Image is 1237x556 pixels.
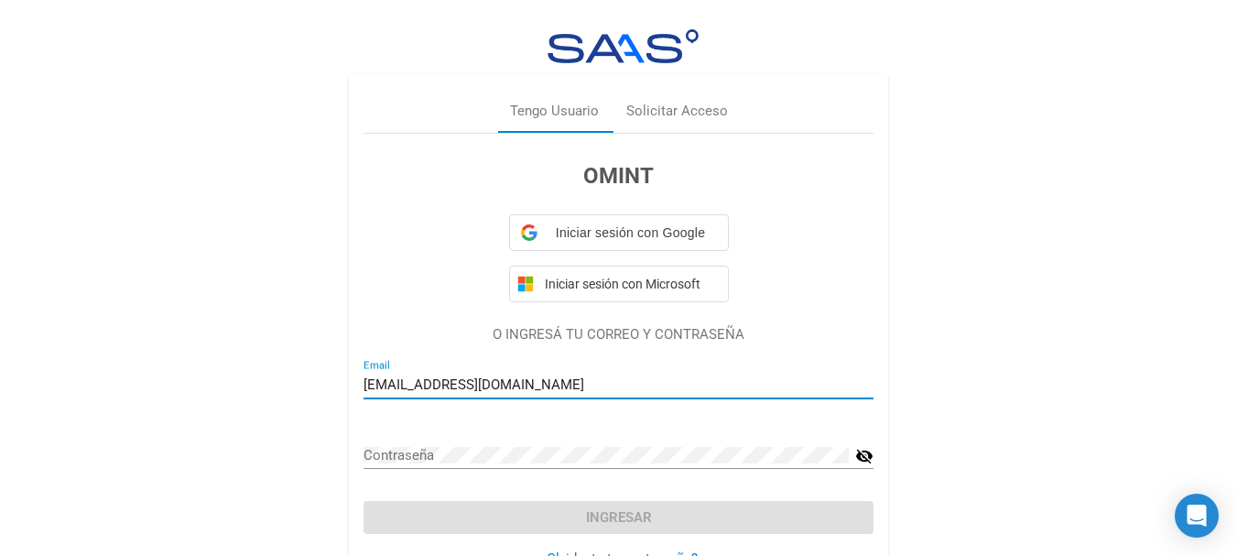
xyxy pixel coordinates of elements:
div: Solicitar Acceso [626,101,728,122]
button: Iniciar sesión con Microsoft [509,266,729,302]
span: Iniciar sesión con Google [545,223,717,243]
span: Ingresar [586,509,652,526]
span: Iniciar sesión con Microsoft [541,277,721,291]
button: Ingresar [364,501,873,534]
p: O INGRESÁ TU CORREO Y CONTRASEÑA [364,324,873,345]
h3: OMINT [364,159,873,192]
div: Tengo Usuario [510,101,599,122]
mat-icon: visibility_off [855,445,873,467]
div: Open Intercom Messenger [1175,494,1219,538]
div: Iniciar sesión con Google [509,214,729,251]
